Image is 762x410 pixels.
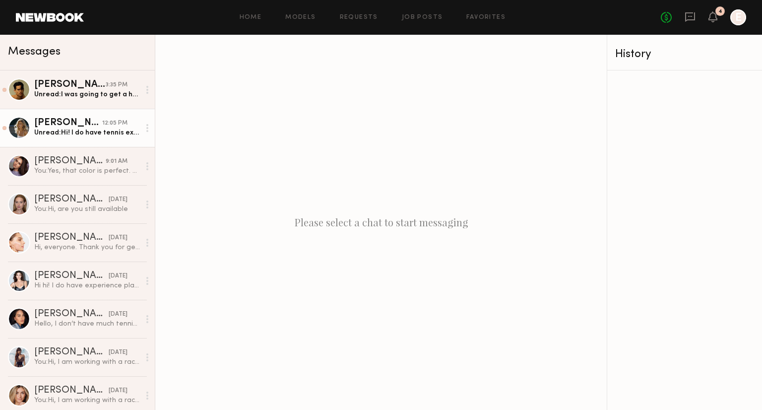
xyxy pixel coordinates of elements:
[8,46,61,58] span: Messages
[285,14,316,21] a: Models
[34,166,140,176] div: You: Yes, that color is perfect. Address is [STREET_ADDRESS]. Hair/Makeup will begin at 7am. Than...
[34,309,109,319] div: [PERSON_NAME]
[718,9,722,14] div: 4
[109,233,127,243] div: [DATE]
[402,14,443,21] a: Job Posts
[109,386,127,396] div: [DATE]
[34,396,140,405] div: You: Hi, I am working with a racquet club in [GEOGRAPHIC_DATA], [GEOGRAPHIC_DATA] on a lifestyle ...
[340,14,378,21] a: Requests
[466,14,506,21] a: Favorites
[34,156,106,166] div: [PERSON_NAME]
[730,9,746,25] a: E
[34,128,140,137] div: Unread: Hi! I do have tennis experience but unfortunately I am unavailable that day!
[34,357,140,367] div: You: Hi, I am working with a racquet club in [GEOGRAPHIC_DATA], [GEOGRAPHIC_DATA] on a lifestyle ...
[155,35,607,410] div: Please select a chat to start messaging
[34,80,106,90] div: [PERSON_NAME]
[34,281,140,290] div: Hi hi! I do have experience playing paddle and tennis. Yes I am available for this day
[106,80,127,90] div: 3:35 PM
[34,118,102,128] div: [PERSON_NAME]
[34,205,140,214] div: You: Hi, are you still available
[109,348,127,357] div: [DATE]
[106,157,127,166] div: 9:01 AM
[34,233,109,243] div: [PERSON_NAME]
[34,271,109,281] div: [PERSON_NAME]
[34,319,140,329] div: Hello, I don’t have much tennis experience but I am available. What is the rate?
[109,272,127,281] div: [DATE]
[109,310,127,319] div: [DATE]
[615,49,754,60] div: History
[102,119,127,128] div: 12:05 PM
[109,195,127,205] div: [DATE]
[240,14,262,21] a: Home
[34,347,109,357] div: [PERSON_NAME]
[34,386,109,396] div: [PERSON_NAME]
[34,195,109,205] div: [PERSON_NAME]
[34,243,140,252] div: Hi, everyone. Thank you for getting in touch and my apologies for the slight delay! I’d love to w...
[34,90,140,99] div: Unread: I was going to get a hair cut before the shoot, just wanted to touch base to see if you p...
